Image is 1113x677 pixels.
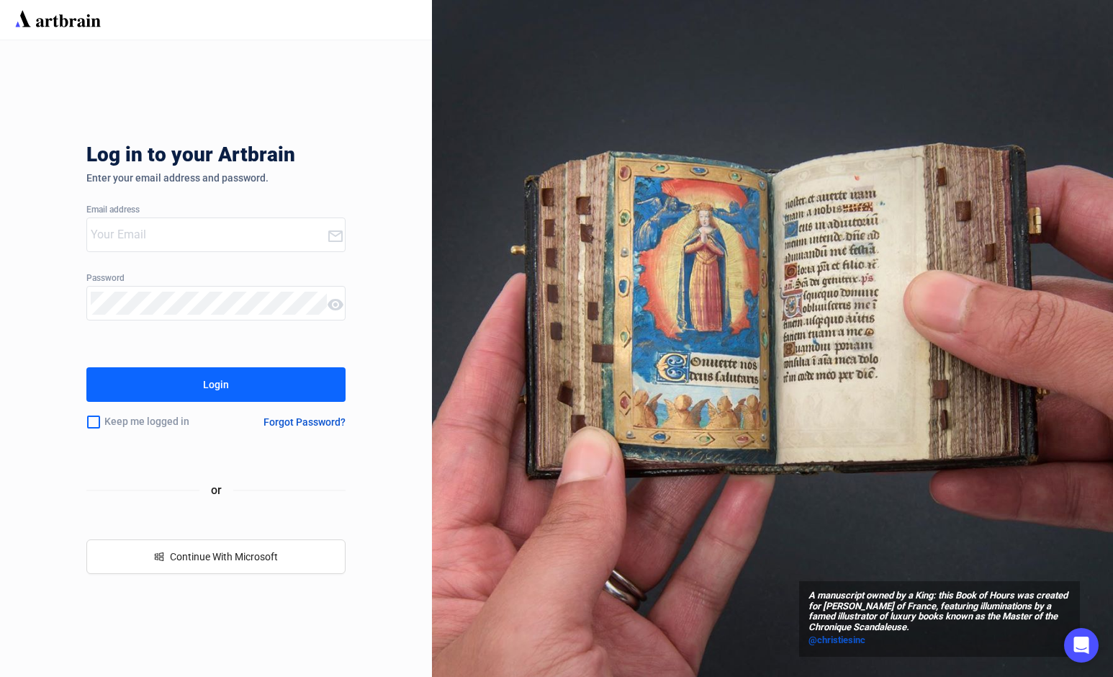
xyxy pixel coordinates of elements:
[86,274,346,284] div: Password
[199,481,233,499] span: or
[154,552,164,562] span: windows
[263,416,346,428] div: Forgot Password?
[86,205,346,215] div: Email address
[91,223,327,246] input: Your Email
[86,367,346,402] button: Login
[170,551,278,562] span: Continue With Microsoft
[1064,628,1099,663] div: Open Intercom Messenger
[86,143,518,172] div: Log in to your Artbrain
[203,373,229,396] div: Login
[86,407,229,437] div: Keep me logged in
[808,633,1071,647] a: @christiesinc
[86,172,346,184] div: Enter your email address and password.
[808,635,865,645] span: @christiesinc
[808,591,1071,634] span: A manuscript owned by a King: this Book of Hours was created for [PERSON_NAME] of France, featuri...
[86,539,346,574] button: windowsContinue With Microsoft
